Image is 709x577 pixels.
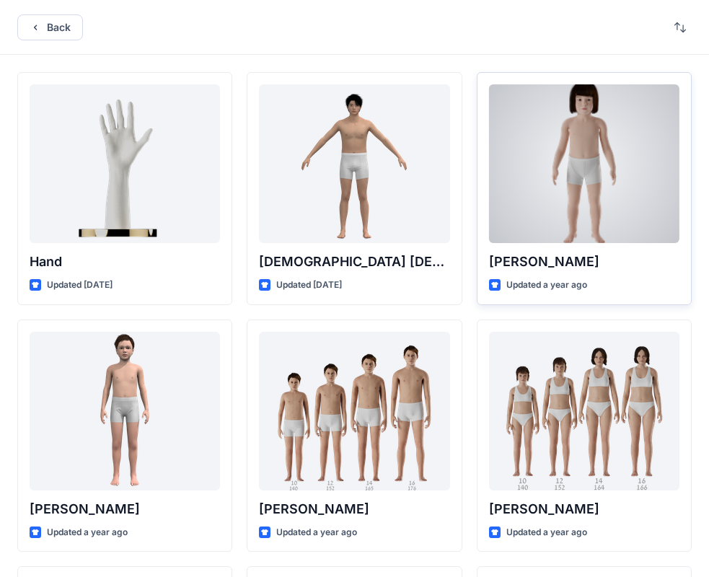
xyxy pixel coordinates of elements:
[47,525,128,540] p: Updated a year ago
[259,84,449,243] a: Male Asian
[47,278,113,293] p: Updated [DATE]
[489,252,679,272] p: [PERSON_NAME]
[30,252,220,272] p: Hand
[30,84,220,243] a: Hand
[259,252,449,272] p: [DEMOGRAPHIC_DATA] [DEMOGRAPHIC_DATA]
[17,14,83,40] button: Back
[276,525,357,540] p: Updated a year ago
[489,332,679,490] a: Brenda
[506,525,587,540] p: Updated a year ago
[489,499,679,519] p: [PERSON_NAME]
[276,278,342,293] p: Updated [DATE]
[489,84,679,243] a: Charlie
[506,278,587,293] p: Updated a year ago
[259,499,449,519] p: [PERSON_NAME]
[30,332,220,490] a: Emil
[259,332,449,490] a: Brandon
[30,499,220,519] p: [PERSON_NAME]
